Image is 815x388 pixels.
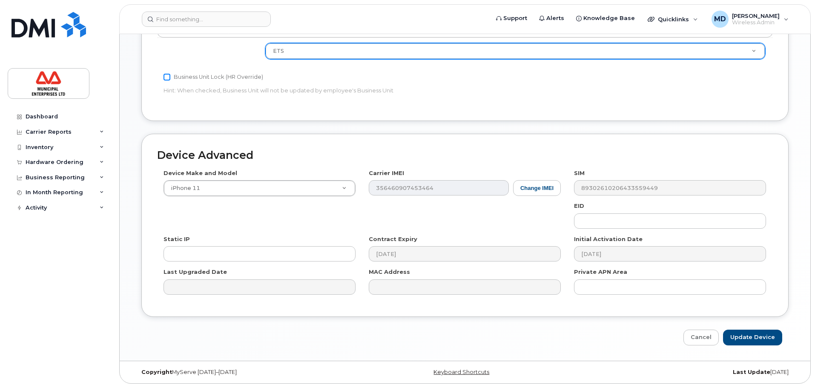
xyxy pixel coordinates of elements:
[714,14,726,24] span: MD
[533,10,570,27] a: Alerts
[570,10,641,27] a: Knowledge Base
[583,14,635,23] span: Knowledge Base
[723,330,782,345] input: Update Device
[683,330,719,345] a: Cancel
[135,369,355,376] div: MyServe [DATE]–[DATE]
[164,86,561,95] p: Hint: When checked, Business Unit will not be updated by employee's Business Unit
[369,169,404,177] label: Carrier IMEI
[574,202,584,210] label: EID
[706,11,795,28] div: Mark Deyarmond
[433,369,489,375] a: Keyboard Shortcuts
[503,14,527,23] span: Support
[574,169,585,177] label: SIM
[369,268,410,276] label: MAC Address
[141,369,172,375] strong: Copyright
[642,11,704,28] div: Quicklinks
[164,72,263,82] label: Business Unit Lock (HR Override)
[490,10,533,27] a: Support
[164,169,237,177] label: Device Make and Model
[513,180,561,196] button: Change IMEI
[369,235,417,243] label: Contract Expiry
[157,149,773,161] h2: Device Advanced
[166,184,200,192] span: iPhone 11
[164,74,170,80] input: Business Unit Lock (HR Override)
[164,235,190,243] label: Static IP
[574,268,627,276] label: Private APN Area
[732,12,780,19] span: [PERSON_NAME]
[733,369,770,375] strong: Last Update
[658,16,689,23] span: Quicklinks
[164,181,355,196] a: iPhone 11
[273,48,284,54] span: ETS
[575,369,795,376] div: [DATE]
[546,14,564,23] span: Alerts
[732,19,780,26] span: Wireless Admin
[164,268,227,276] label: Last Upgraded Date
[574,235,643,243] label: Initial Activation Date
[142,11,271,27] input: Find something...
[266,43,765,59] a: ETS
